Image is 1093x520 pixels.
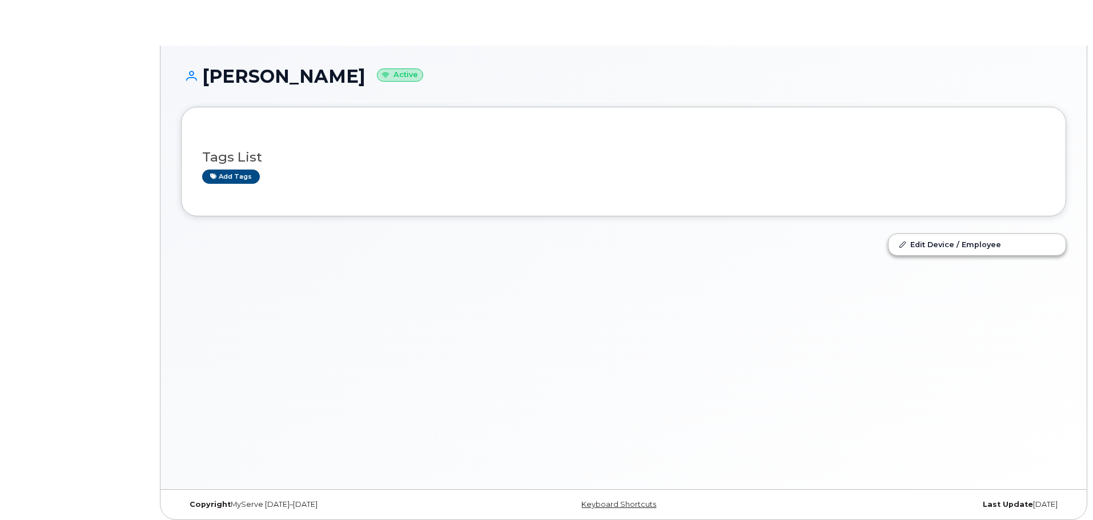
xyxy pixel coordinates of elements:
[771,500,1066,509] div: [DATE]
[889,234,1066,255] a: Edit Device / Employee
[181,66,1066,86] h1: [PERSON_NAME]
[202,150,1045,164] h3: Tags List
[581,500,656,509] a: Keyboard Shortcuts
[377,68,423,82] small: Active
[181,500,476,509] div: MyServe [DATE]–[DATE]
[202,170,260,184] a: Add tags
[983,500,1033,509] strong: Last Update
[190,500,231,509] strong: Copyright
